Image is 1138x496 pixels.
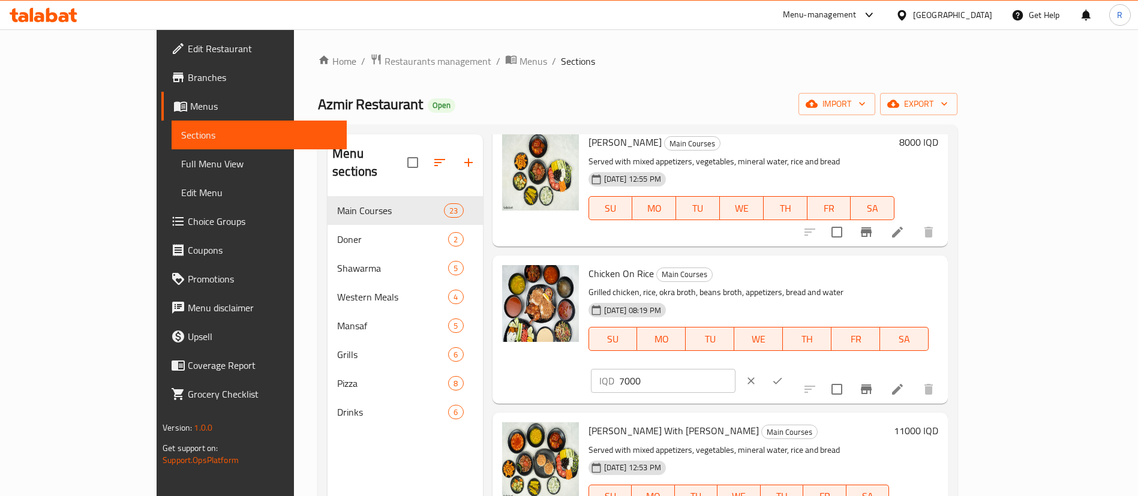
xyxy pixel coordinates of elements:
a: Edit menu item [890,225,905,239]
a: Choice Groups [161,207,347,236]
span: Branches [188,70,337,85]
a: Menu disclaimer [161,293,347,322]
div: Shawarma5 [328,254,483,282]
img: Chicken On Rice [502,265,579,342]
div: Pizza8 [328,369,483,398]
a: Promotions [161,264,347,293]
a: Menus [505,53,547,69]
span: R [1117,8,1122,22]
span: Open [428,100,455,110]
span: WE [725,200,759,217]
div: Main Courses [761,425,818,439]
li: / [361,54,365,68]
span: [DATE] 08:19 PM [599,305,666,316]
a: Sections [172,121,347,149]
span: MO [637,200,671,217]
div: items [448,232,463,247]
a: Edit Menu [172,178,347,207]
p: Served with mixed appetizers, vegetables, mineral water, rice and bread [588,154,895,169]
span: Mansaf [337,318,448,333]
span: Menus [190,99,337,113]
span: Main Courses [665,137,720,151]
button: MO [637,327,686,351]
span: Full Menu View [181,157,337,171]
div: Menu-management [783,8,857,22]
span: Grocery Checklist [188,387,337,401]
span: [DATE] 12:53 PM [599,462,666,473]
span: Restaurants management [385,54,491,68]
span: 23 [445,205,463,217]
span: TU [690,330,729,348]
span: WE [739,330,778,348]
span: TH [768,200,803,217]
div: items [448,347,463,362]
p: Served with mixed appetizers, vegetables, mineral water, rice and bread [588,443,890,458]
button: WE [720,196,764,220]
span: [DATE] 12:55 PM [599,173,666,185]
a: Upsell [161,322,347,351]
span: Menu disclaimer [188,300,337,315]
button: delete [914,375,943,404]
span: 2 [449,234,463,245]
span: export [890,97,948,112]
span: TU [681,200,715,217]
div: Open [428,98,455,113]
span: Edit Menu [181,185,337,200]
span: Sections [561,54,595,68]
span: Pizza [337,376,448,390]
button: SU [588,327,638,351]
span: FR [836,330,875,348]
div: Mansaf5 [328,311,483,340]
div: items [448,376,463,390]
a: Coupons [161,236,347,264]
a: Full Menu View [172,149,347,178]
span: 6 [449,407,463,418]
div: Grills6 [328,340,483,369]
span: SA [885,330,924,348]
span: Choice Groups [188,214,337,229]
span: Doner [337,232,448,247]
span: Select all sections [400,150,425,175]
button: TU [686,327,734,351]
div: Main Courses [337,203,444,218]
button: TH [764,196,807,220]
nav: Menu sections [328,191,483,431]
div: Main Courses [656,267,713,282]
button: TU [676,196,720,220]
span: 5 [449,320,463,332]
button: clear [738,368,764,394]
span: FR [812,200,846,217]
img: Azmir Qali [502,134,579,211]
span: Upsell [188,329,337,344]
div: Doner2 [328,225,483,254]
button: SU [588,196,633,220]
span: import [808,97,866,112]
a: Grocery Checklist [161,380,347,408]
div: items [448,290,463,304]
span: 1.0.0 [194,420,212,435]
button: export [880,93,957,115]
span: Drinks [337,405,448,419]
div: Western Meals4 [328,282,483,311]
button: Branch-specific-item [852,218,881,247]
button: FR [831,327,880,351]
div: items [448,405,463,419]
span: [PERSON_NAME] [588,133,662,151]
span: Grills [337,347,448,362]
a: Restaurants management [370,53,491,69]
a: Menus [161,92,347,121]
div: items [448,318,463,333]
span: Menus [520,54,547,68]
button: FR [807,196,851,220]
div: Drinks6 [328,398,483,426]
div: Western Meals [337,290,448,304]
button: SA [851,196,894,220]
span: Select to update [824,220,849,245]
span: Get support on: [163,440,218,456]
div: items [448,261,463,275]
a: Branches [161,63,347,92]
span: SU [594,330,633,348]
